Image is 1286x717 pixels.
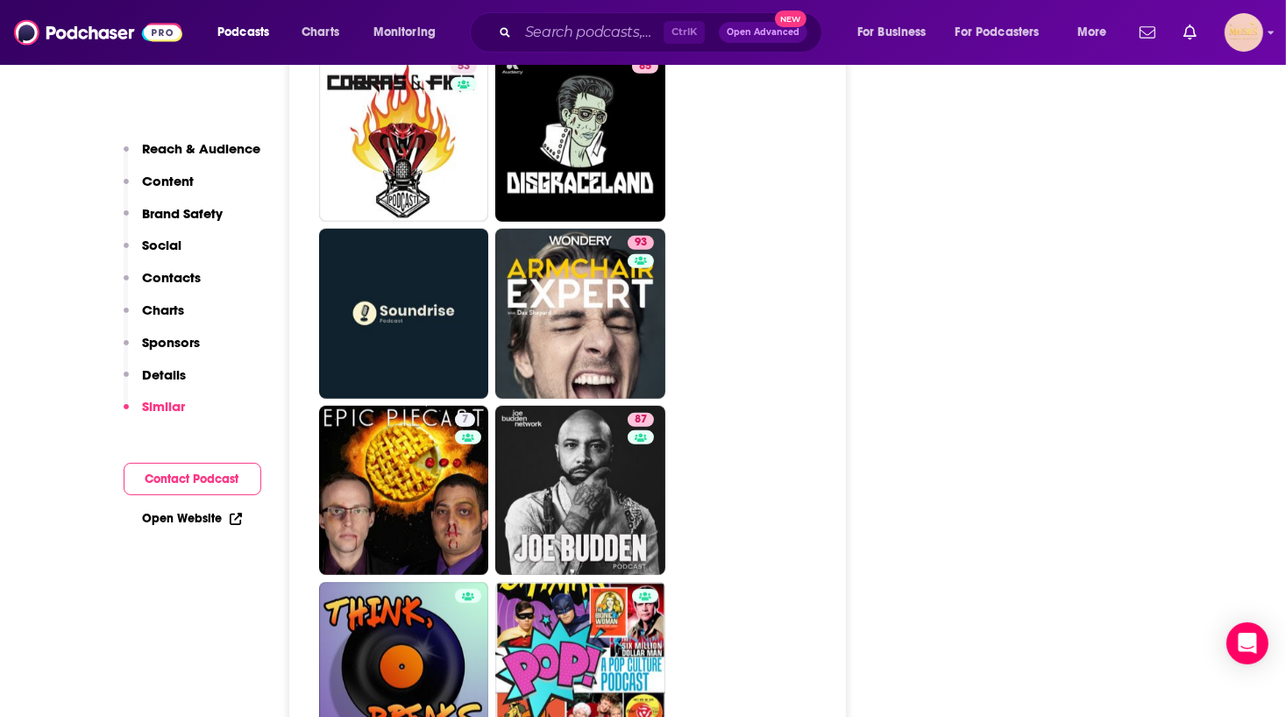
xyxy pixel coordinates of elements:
[124,398,186,430] button: Similar
[319,406,489,576] a: 7
[462,411,468,429] span: 7
[124,463,261,495] button: Contact Podcast
[1225,13,1263,52] button: Show profile menu
[451,60,477,74] a: 53
[1225,13,1263,52] span: Logged in as MUSESPR
[124,366,187,399] button: Details
[944,18,1065,46] button: open menu
[124,269,202,302] button: Contacts
[124,302,185,334] button: Charts
[1077,20,1107,45] span: More
[124,334,201,366] button: Sponsors
[664,21,705,44] span: Ctrl K
[217,20,269,45] span: Podcasts
[495,229,665,399] a: 93
[290,18,350,46] a: Charts
[628,413,654,427] a: 87
[635,234,647,252] span: 93
[361,18,458,46] button: open menu
[518,18,664,46] input: Search podcasts, credits, & more...
[143,237,182,253] p: Social
[1176,18,1204,47] a: Show notifications dropdown
[719,22,807,43] button: Open AdvancedNew
[495,53,665,223] a: 85
[143,334,201,351] p: Sponsors
[143,511,242,526] a: Open Website
[775,11,806,27] span: New
[632,60,658,74] a: 85
[124,140,261,173] button: Reach & Audience
[628,236,654,250] a: 93
[1133,18,1162,47] a: Show notifications dropdown
[373,20,436,45] span: Monitoring
[143,173,195,189] p: Content
[727,28,799,37] span: Open Advanced
[143,302,185,318] p: Charts
[143,205,224,222] p: Brand Safety
[455,413,475,427] a: 7
[639,58,651,75] span: 85
[635,411,647,429] span: 87
[458,58,470,75] span: 53
[495,406,665,576] a: 87
[143,269,202,286] p: Contacts
[143,140,261,157] p: Reach & Audience
[124,205,224,238] button: Brand Safety
[14,16,182,49] img: Podchaser - Follow, Share and Rate Podcasts
[1065,18,1129,46] button: open menu
[143,398,186,415] p: Similar
[845,18,949,46] button: open menu
[143,366,187,383] p: Details
[857,20,927,45] span: For Business
[1225,13,1263,52] img: User Profile
[124,173,195,205] button: Content
[956,20,1040,45] span: For Podcasters
[205,18,292,46] button: open menu
[487,12,839,53] div: Search podcasts, credits, & more...
[302,20,339,45] span: Charts
[124,237,182,269] button: Social
[319,53,489,223] a: 53
[1226,622,1268,664] div: Open Intercom Messenger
